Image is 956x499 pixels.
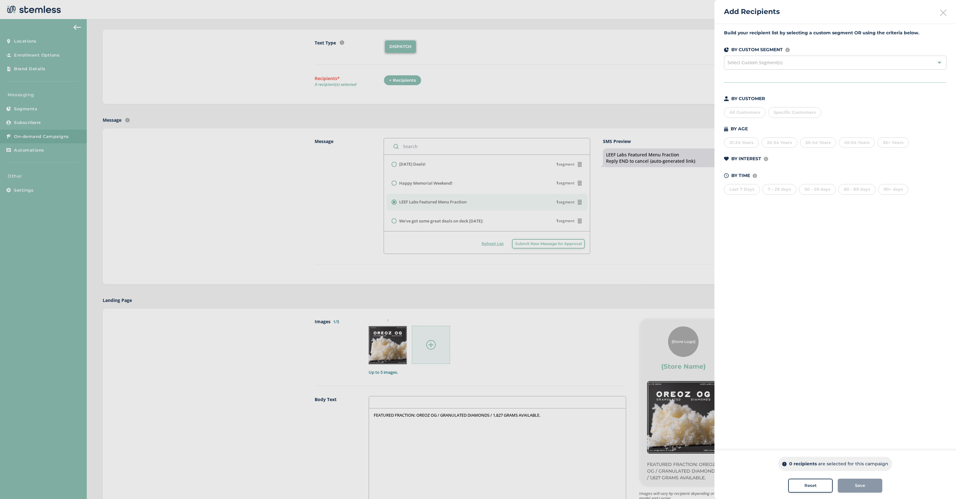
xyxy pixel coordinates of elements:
img: icon-segments-dark-074adb27.svg [724,47,729,52]
iframe: Chat Widget [924,468,956,499]
img: icon-info-236977d2.svg [785,48,790,52]
img: icon-heart-dark-29e6356f.svg [724,157,729,161]
span: Reset [804,482,817,489]
div: 35-44 Years [800,137,836,148]
div: 60 - 89 days [838,184,876,195]
div: 55+ Years [877,137,909,148]
img: icon-cake-93b2a7b5.svg [724,126,728,131]
p: 0 recipients [789,461,817,467]
div: 90+ days [878,184,908,195]
p: BY INTEREST [731,155,761,162]
p: are selected for this campaign [818,461,888,467]
span: Select Custom Segment(s) [727,59,782,65]
img: icon-info-236977d2.svg [764,157,768,161]
div: All Customers [724,107,766,118]
img: icon-time-dark-e6b1183b.svg [724,173,729,178]
div: Last 7 Days [724,184,760,195]
img: icon-info-236977d2.svg [753,174,757,178]
div: 7 - 29 days [762,184,796,195]
img: icon-person-dark-ced50e5f.svg [724,96,729,101]
div: 30 - 59 days [799,184,836,195]
div: 21-24 Years [724,137,759,148]
h2: Add Recipients [724,6,780,17]
p: BY CUSTOMER [731,95,765,102]
p: BY AGE [731,126,748,132]
div: 25-34 Years [761,137,797,148]
img: icon-info-dark-48f6c5f3.svg [782,462,787,466]
label: Build your recipient list by selecting a custom segment OR using the criteria below. [724,30,946,36]
button: Reset [788,479,833,493]
p: BY TIME [731,172,750,179]
span: Specific Customers [774,110,816,115]
div: 45-54 Years [839,137,875,148]
p: BY CUSTOM SEGMENT [731,46,783,53]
